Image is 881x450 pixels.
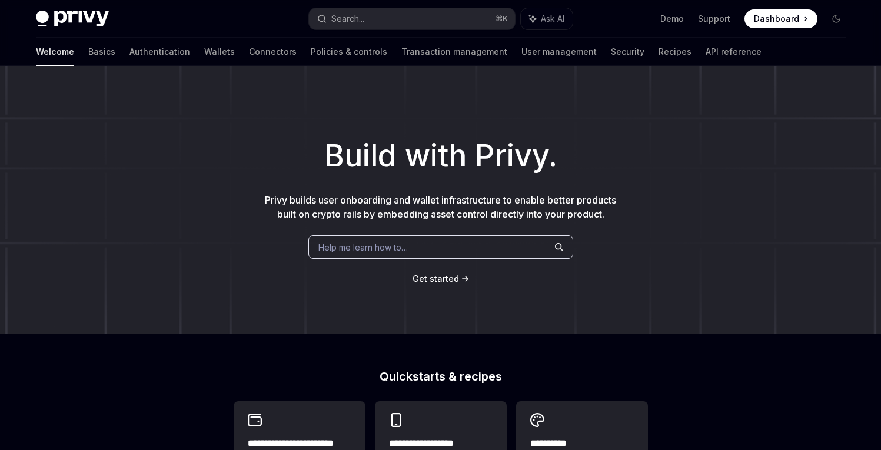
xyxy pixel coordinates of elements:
[36,11,109,27] img: dark logo
[660,13,684,25] a: Demo
[754,13,799,25] span: Dashboard
[659,38,691,66] a: Recipes
[249,38,297,66] a: Connectors
[706,38,762,66] a: API reference
[521,8,573,29] button: Ask AI
[744,9,817,28] a: Dashboard
[88,38,115,66] a: Basics
[496,14,508,24] span: ⌘ K
[541,13,564,25] span: Ask AI
[265,194,616,220] span: Privy builds user onboarding and wallet infrastructure to enable better products built on crypto ...
[234,371,648,382] h2: Quickstarts & recipes
[318,241,408,254] span: Help me learn how to…
[521,38,597,66] a: User management
[19,133,862,179] h1: Build with Privy.
[401,38,507,66] a: Transaction management
[331,12,364,26] div: Search...
[36,38,74,66] a: Welcome
[309,8,515,29] button: Search...⌘K
[413,273,459,285] a: Get started
[698,13,730,25] a: Support
[827,9,846,28] button: Toggle dark mode
[204,38,235,66] a: Wallets
[611,38,644,66] a: Security
[413,274,459,284] span: Get started
[311,38,387,66] a: Policies & controls
[129,38,190,66] a: Authentication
